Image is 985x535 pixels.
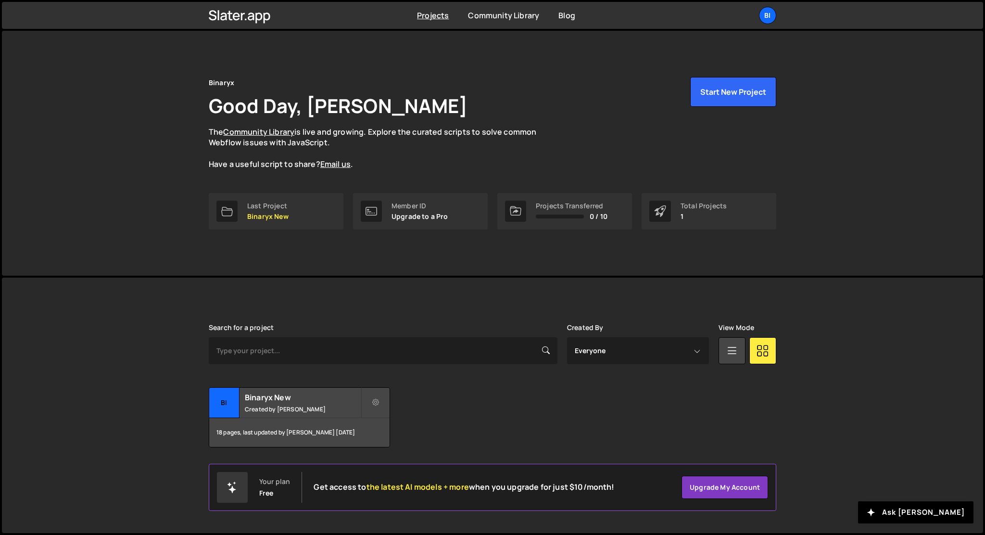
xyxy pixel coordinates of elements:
[558,10,575,21] a: Blog
[690,77,776,107] button: Start New Project
[759,7,776,24] a: Bi
[259,489,274,497] div: Free
[417,10,449,21] a: Projects
[681,202,727,210] div: Total Projects
[245,392,361,403] h2: Binaryx New
[314,483,614,492] h2: Get access to when you upgrade for just $10/month!
[209,77,234,89] div: Binaryx
[223,127,294,137] a: Community Library
[567,324,604,331] label: Created By
[682,476,768,499] a: Upgrade my account
[536,202,607,210] div: Projects Transferred
[209,127,555,170] p: The is live and growing. Explore the curated scripts to solve common Webflow issues with JavaScri...
[209,92,467,119] h1: Good Day, [PERSON_NAME]
[209,324,274,331] label: Search for a project
[259,478,290,485] div: Your plan
[681,213,727,220] p: 1
[209,193,343,229] a: Last Project Binaryx New
[858,501,973,523] button: Ask [PERSON_NAME]
[209,387,390,447] a: Bi Binaryx New Created by [PERSON_NAME] 18 pages, last updated by [PERSON_NAME] [DATE]
[366,482,469,492] span: the latest AI models + more
[468,10,539,21] a: Community Library
[209,388,240,418] div: Bi
[590,213,607,220] span: 0 / 10
[719,324,754,331] label: View Mode
[320,159,351,169] a: Email us
[209,418,390,447] div: 18 pages, last updated by [PERSON_NAME] [DATE]
[391,213,448,220] p: Upgrade to a Pro
[245,405,361,413] small: Created by [PERSON_NAME]
[247,213,289,220] p: Binaryx New
[209,337,557,364] input: Type your project...
[391,202,448,210] div: Member ID
[247,202,289,210] div: Last Project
